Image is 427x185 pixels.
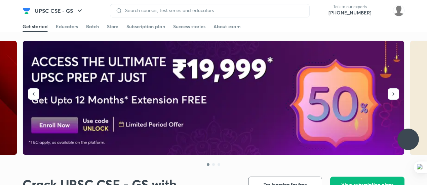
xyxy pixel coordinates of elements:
[213,21,241,32] a: About exam
[23,7,31,15] img: Company Logo
[56,23,78,30] div: Educators
[173,23,205,30] div: Success stories
[23,23,48,30] div: Get started
[126,23,165,30] div: Subscription plan
[107,23,118,30] div: Store
[393,5,404,16] img: kajal
[31,4,88,17] button: UPSC CSE - GS
[86,23,99,30] div: Batch
[126,21,165,32] a: Subscription plan
[173,21,205,32] a: Success stories
[122,8,304,13] input: Search courses, test series and educators
[213,23,241,30] div: About exam
[23,21,48,32] a: Get started
[315,4,328,17] img: call-us
[107,21,118,32] a: Store
[328,4,372,9] p: Talk to our experts
[404,135,412,143] img: ttu
[377,5,388,16] img: avatar
[56,21,78,32] a: Educators
[86,21,99,32] a: Batch
[328,9,372,16] a: [PHONE_NUMBER]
